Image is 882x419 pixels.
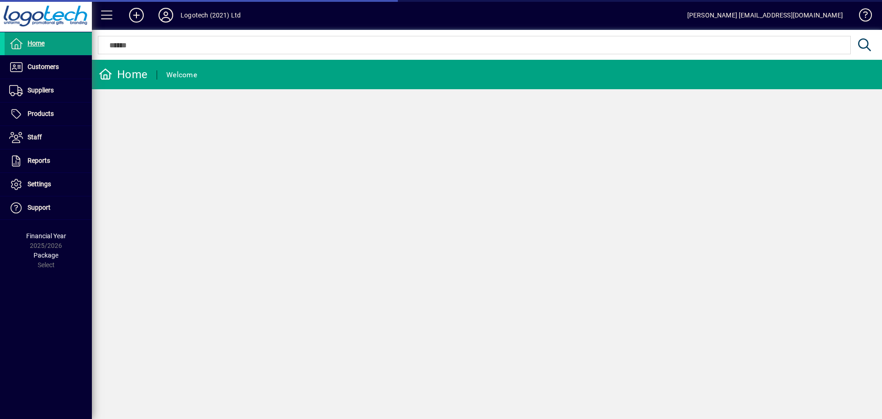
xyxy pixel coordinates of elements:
div: Logotech (2021) Ltd [181,8,241,23]
span: Customers [28,63,59,70]
span: Suppliers [28,86,54,94]
a: Support [5,196,92,219]
button: Add [122,7,151,23]
span: Home [28,40,45,47]
div: Home [99,67,147,82]
button: Profile [151,7,181,23]
a: Products [5,103,92,126]
a: Reports [5,149,92,172]
a: Settings [5,173,92,196]
a: Staff [5,126,92,149]
a: Customers [5,56,92,79]
span: Package [34,252,58,259]
span: Financial Year [26,232,66,240]
span: Support [28,204,51,211]
span: Reports [28,157,50,164]
div: [PERSON_NAME] [EMAIL_ADDRESS][DOMAIN_NAME] [687,8,843,23]
span: Settings [28,180,51,188]
div: Welcome [166,68,197,82]
a: Knowledge Base [852,2,871,32]
span: Staff [28,133,42,141]
span: Products [28,110,54,117]
a: Suppliers [5,79,92,102]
